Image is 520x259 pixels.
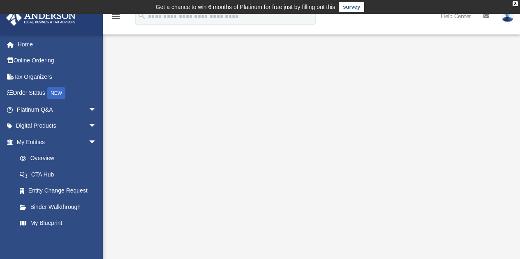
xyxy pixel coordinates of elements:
[12,215,105,231] a: My Blueprint
[12,199,109,215] a: Binder Walkthrough
[6,85,109,102] a: Order StatusNEW
[88,101,105,118] span: arrow_drop_down
[6,36,109,53] a: Home
[6,118,109,134] a: Digital Productsarrow_drop_down
[111,16,121,21] a: menu
[12,231,109,248] a: Tax Due Dates
[6,101,109,118] a: Platinum Q&Aarrow_drop_down
[47,87,65,99] div: NEW
[6,69,109,85] a: Tax Organizers
[4,10,78,26] img: Anderson Advisors Platinum Portal
[111,11,121,21] i: menu
[339,2,364,12] a: survey
[12,183,109,199] a: Entity Change Request
[137,11,146,20] i: search
[6,53,109,69] a: Online Ordering
[502,10,514,22] img: User Pic
[513,1,518,6] div: close
[88,134,105,151] span: arrow_drop_down
[12,166,109,183] a: CTA Hub
[12,150,109,167] a: Overview
[156,2,335,12] div: Get a chance to win 6 months of Platinum for free just by filling out this
[88,118,105,135] span: arrow_drop_down
[6,134,109,150] a: My Entitiesarrow_drop_down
